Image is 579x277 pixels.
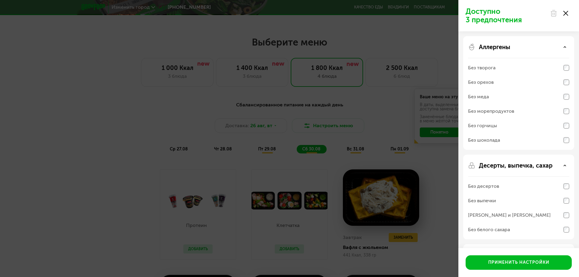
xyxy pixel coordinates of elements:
div: Без меда [468,93,489,100]
div: [PERSON_NAME] и [PERSON_NAME] [468,212,551,219]
p: Аллергены [479,43,510,51]
p: Десерты, выпечка, сахар [479,162,552,169]
button: Применить настройки [466,255,572,270]
div: Без творога [468,64,495,71]
p: Доступно 3 предпочтения [466,7,546,24]
div: Без шоколада [468,137,500,144]
div: Без выпечки [468,197,496,204]
div: Без десертов [468,183,499,190]
div: Применить настройки [488,260,549,266]
div: Без морепродуктов [468,108,514,115]
div: Без белого сахара [468,226,510,233]
div: Без горчицы [468,122,497,129]
div: Без орехов [468,79,494,86]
